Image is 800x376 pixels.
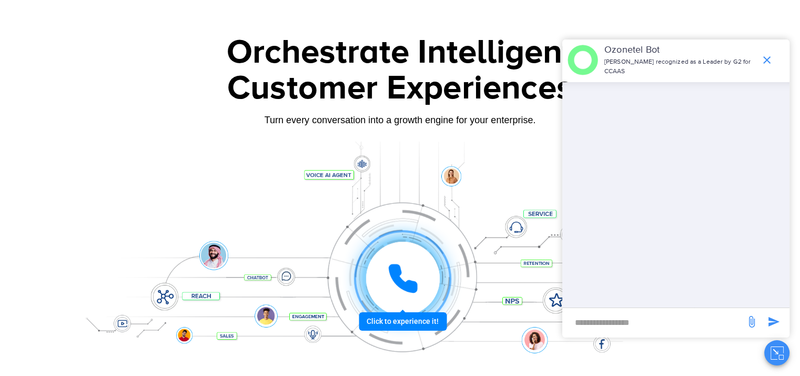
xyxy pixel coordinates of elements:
[741,311,762,332] span: send message
[72,36,729,70] div: Orchestrate Intelligent
[72,63,729,114] div: Customer Experiences
[568,45,598,75] img: header
[604,43,755,57] p: Ozonetel Bot
[72,114,729,126] div: Turn every conversation into a growth engine for your enterprise.
[764,340,789,365] button: Close chat
[756,50,777,71] span: end chat or minimize
[568,313,740,332] div: new-msg-input
[604,57,755,76] p: [PERSON_NAME] recognized as a Leader by G2 for CCAAS
[763,311,784,332] span: send message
